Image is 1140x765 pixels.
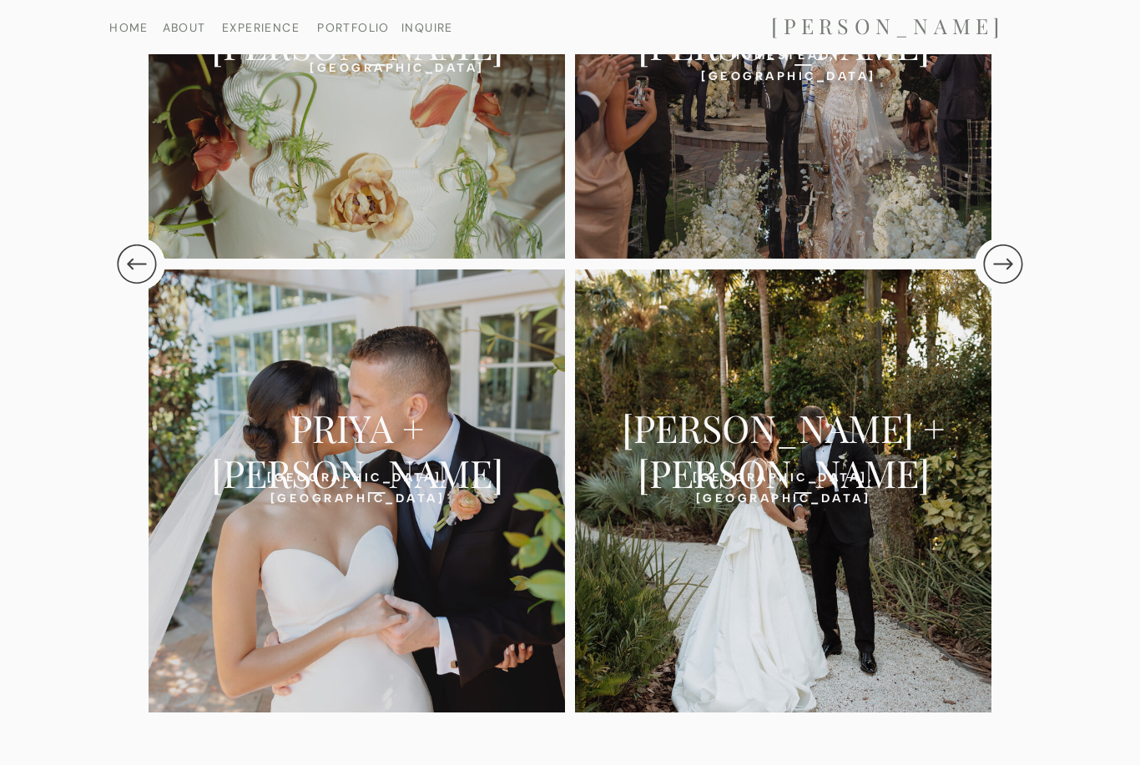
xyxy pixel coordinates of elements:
a: EXPERIENCE [218,22,304,33]
a: [PERSON_NAME] + [PERSON_NAME] [598,405,968,451]
a: HOMESTEAD, [GEOGRAPHIC_DATA] [701,45,865,61]
a: [GEOGRAPHIC_DATA], [GEOGRAPHIC_DATA] [254,467,462,483]
a: PORTFOLIO [310,22,396,33]
a: [PERSON_NAME] [720,13,1056,41]
a: [GEOGRAPHIC_DATA], [GEOGRAPHIC_DATA] [679,467,887,483]
a: ABOUT [141,22,227,33]
a: PRIYA + [PERSON_NAME] [172,405,542,451]
a: [GEOGRAPHIC_DATA], [GEOGRAPHIC_DATA] [310,37,405,53]
a: HOME [86,22,172,33]
a: INQUIRE [396,22,458,33]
